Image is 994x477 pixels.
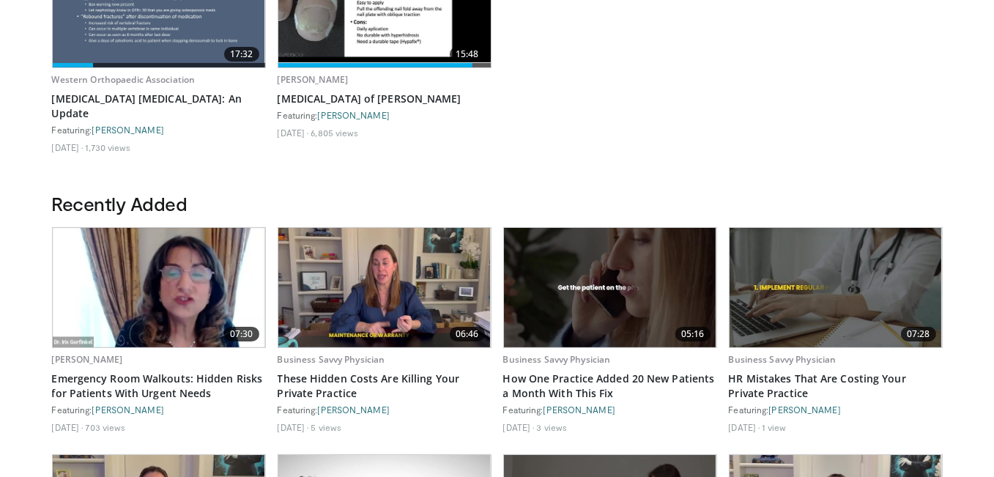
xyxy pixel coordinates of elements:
a: [MEDICAL_DATA] of [PERSON_NAME] [278,92,492,106]
img: da0e661b-3178-4e6d-891c-fa74c539f1a2.620x360_q85_upscale.jpg [730,228,942,347]
img: 5868add3-d917-4a99-95fc-689fa2374450.620x360_q85_upscale.jpg [278,228,491,347]
a: Business Savvy Physician [278,353,385,366]
span: 07:28 [901,327,936,341]
a: 06:46 [278,228,491,347]
a: HR Mistakes That Are Costing Your Private Practice [729,371,943,401]
a: Business Savvy Physician [729,353,837,366]
a: [MEDICAL_DATA] [MEDICAL_DATA]: An Update [52,92,266,121]
div: Featuring: [52,404,266,415]
li: 6,805 views [311,127,358,138]
span: 17:32 [224,47,259,62]
h3: Recently Added [52,192,943,215]
a: [PERSON_NAME] [278,73,349,86]
span: 05:16 [675,327,711,341]
a: These Hidden Costs Are Killing Your Private Practice [278,371,492,401]
a: [PERSON_NAME] [318,404,390,415]
a: [PERSON_NAME] [769,404,841,415]
a: [PERSON_NAME] [52,353,123,366]
span: 06:46 [450,327,485,341]
li: [DATE] [278,421,309,433]
span: 15:48 [450,47,485,62]
li: [DATE] [729,421,760,433]
li: [DATE] [52,141,84,153]
div: Featuring: [729,404,943,415]
li: 1,730 views [85,141,130,153]
a: [PERSON_NAME] [318,110,390,120]
a: Emergency Room Walkouts: Hidden Risks for Patients With Urgent Needs [52,371,266,401]
a: [PERSON_NAME] [92,404,164,415]
span: 07:30 [224,327,259,341]
div: Featuring: [278,404,492,415]
a: Business Savvy Physician [503,353,611,366]
li: [DATE] [52,421,84,433]
a: How One Practice Added 20 New Patients a Month With This Fix [503,371,717,401]
div: Featuring: [503,404,717,415]
img: d1d3d44d-0dab-4c2d-80d0-d81517b40b1b.620x360_q85_upscale.jpg [53,228,265,347]
a: 05:16 [504,228,716,347]
a: 07:30 [53,228,265,347]
a: [PERSON_NAME] [544,404,615,415]
div: Featuring: [278,109,492,121]
li: 5 views [311,421,341,433]
li: 703 views [85,421,125,433]
a: Western Orthopaedic Association [52,73,196,86]
a: 07:28 [730,228,942,347]
li: 1 view [762,421,786,433]
a: [PERSON_NAME] [92,125,164,135]
li: [DATE] [503,421,535,433]
div: Featuring: [52,124,266,136]
li: 3 views [536,421,567,433]
img: 91028a78-7887-4b73-aa20-d4fc93d7df92.620x360_q85_upscale.jpg [504,228,716,347]
li: [DATE] [278,127,309,138]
